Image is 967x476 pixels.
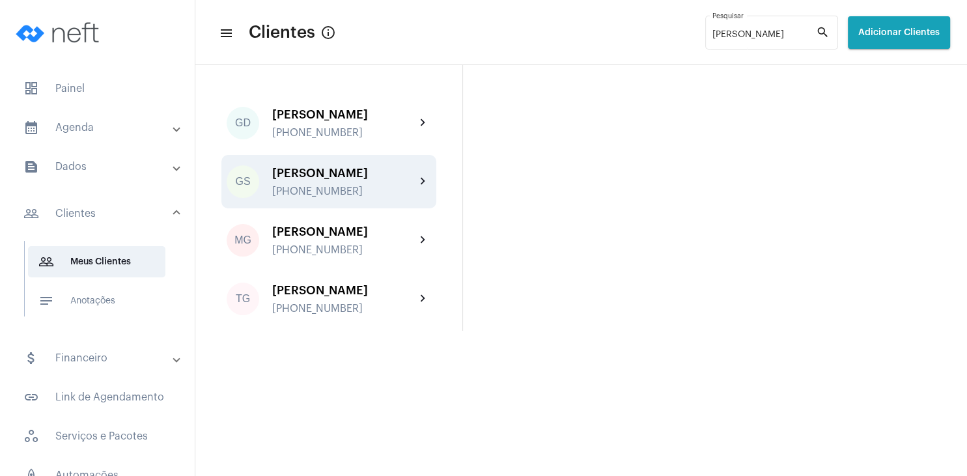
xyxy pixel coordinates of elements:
[272,186,415,197] div: [PHONE_NUMBER]
[38,293,54,309] mat-icon: sidenav icon
[23,350,39,366] mat-icon: sidenav icon
[315,20,341,46] button: Button that displays a tooltip when focused or hovered over
[8,343,195,374] mat-expansion-panel-header: sidenav iconFinanceiro
[320,25,336,40] mat-icon: Button that displays a tooltip when focused or hovered over
[8,112,195,143] mat-expansion-panel-header: sidenav iconAgenda
[227,224,259,257] div: MG
[23,428,39,444] span: sidenav icon
[23,389,39,405] mat-icon: sidenav icon
[272,284,415,297] div: [PERSON_NAME]
[13,73,182,104] span: Painel
[227,107,259,139] div: GD
[23,159,174,175] mat-panel-title: Dados
[219,25,232,41] mat-icon: sidenav icon
[272,108,415,121] div: [PERSON_NAME]
[13,382,182,413] span: Link de Agendamento
[23,206,39,221] mat-icon: sidenav icon
[848,16,950,49] button: Adicionar Clientes
[272,225,415,238] div: [PERSON_NAME]
[13,421,182,452] span: Serviços e Pacotes
[23,81,39,96] span: sidenav icon
[8,234,195,335] div: sidenav iconClientes
[272,244,415,256] div: [PHONE_NUMBER]
[28,246,165,277] span: Meus Clientes
[227,165,259,198] div: GS
[712,30,816,40] input: Pesquisar
[23,120,39,135] mat-icon: sidenav icon
[249,22,315,43] span: Clientes
[8,151,195,182] mat-expansion-panel-header: sidenav iconDados
[28,285,165,316] span: Anotações
[23,159,39,175] mat-icon: sidenav icon
[38,254,54,270] mat-icon: sidenav icon
[415,232,431,248] mat-icon: chevron_right
[227,283,259,315] div: TG
[816,25,832,40] mat-icon: search
[272,127,415,139] div: [PHONE_NUMBER]
[415,291,431,307] mat-icon: chevron_right
[272,167,415,180] div: [PERSON_NAME]
[415,115,431,131] mat-icon: chevron_right
[10,7,108,59] img: logo-neft-novo-2.png
[23,120,174,135] mat-panel-title: Agenda
[415,174,431,189] mat-icon: chevron_right
[23,206,174,221] mat-panel-title: Clientes
[858,28,940,37] span: Adicionar Clientes
[8,193,195,234] mat-expansion-panel-header: sidenav iconClientes
[23,350,174,366] mat-panel-title: Financeiro
[272,303,415,315] div: [PHONE_NUMBER]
